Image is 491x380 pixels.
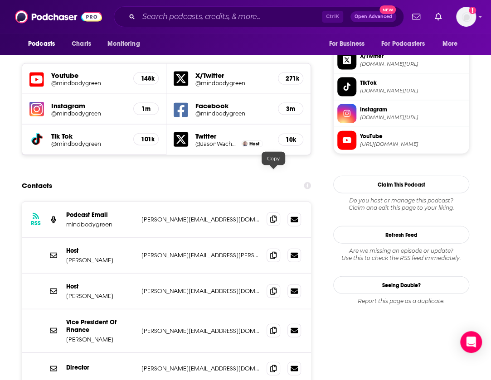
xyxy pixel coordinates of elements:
span: Ctrl K [322,11,343,23]
button: Refresh Feed [333,226,469,244]
img: iconImage [29,102,44,116]
span: Logged in as WE_Broadcast [456,7,476,27]
span: Instagram [360,106,465,114]
span: More [442,38,458,50]
button: open menu [322,35,376,53]
p: [PERSON_NAME][EMAIL_ADDRESS][DOMAIN_NAME] [141,365,259,372]
a: Show notifications dropdown [431,9,445,24]
h5: Instagram [51,101,126,110]
button: open menu [436,35,469,53]
button: open menu [22,35,67,53]
div: Claim and edit this page to your liking. [333,197,469,212]
span: YouTube [360,132,465,140]
a: TikTok[DOMAIN_NAME][URL] [337,77,465,96]
span: instagram.com/mindbodygreen [360,114,465,121]
button: Show profile menu [456,7,476,27]
h5: 10k [286,136,296,144]
h5: X/Twitter [195,71,271,80]
p: [PERSON_NAME][EMAIL_ADDRESS][DOMAIN_NAME] [141,287,259,295]
p: Podcast Email [66,211,134,219]
span: Open Advanced [355,14,392,19]
span: For Podcasters [381,38,425,50]
h5: Tik Tok [51,132,126,140]
a: @mindbodygreen [195,80,271,87]
span: TikTok [360,79,465,87]
p: [PERSON_NAME] [66,336,134,343]
h5: 148k [141,75,151,82]
a: Charts [66,35,97,53]
a: Show notifications dropdown [408,9,424,24]
p: [PERSON_NAME] [66,256,134,264]
button: Open AdvancedNew [350,11,396,22]
span: Host [249,141,259,147]
p: [PERSON_NAME][EMAIL_ADDRESS][DOMAIN_NAME] [141,327,259,335]
a: @mindbodygreen [195,110,271,117]
p: [PERSON_NAME][EMAIL_ADDRESS][DOMAIN_NAME] [141,216,259,223]
a: @mindbodygreen [51,110,126,117]
button: Claim This Podcast [333,176,469,193]
h5: 3m [286,105,296,113]
a: Seeing Double? [333,276,469,294]
p: Director [66,364,134,371]
span: X/Twitter [360,52,465,60]
p: mindbodygreen [66,221,134,228]
span: Monitoring [107,38,140,50]
img: Jason Wachob [243,141,248,146]
div: Report this page as a duplicate. [333,298,469,305]
p: Vice President Of Finance [66,318,134,334]
div: Open Intercom Messenger [460,331,482,353]
span: Charts [72,38,91,50]
button: open menu [375,35,438,53]
svg: Add a profile image [469,7,476,14]
p: [PERSON_NAME] [66,292,134,300]
input: Search podcasts, credits, & more... [139,10,322,24]
p: Host [66,283,134,290]
a: @mindbodygreen [51,80,126,87]
a: @JasonWachob [195,140,239,147]
h5: Twitter [195,132,271,140]
h5: Facebook [195,101,271,110]
h2: Contacts [22,177,52,194]
p: [PERSON_NAME][EMAIL_ADDRESS][PERSON_NAME][DOMAIN_NAME] [141,251,259,259]
span: tiktok.com/@mindbodygreen [360,87,465,94]
a: X/Twitter[DOMAIN_NAME][URL] [337,51,465,70]
span: Podcasts [28,38,55,50]
span: twitter.com/mindbodygreen [360,61,465,67]
a: Instagram[DOMAIN_NAME][URL] [337,104,465,123]
h5: 1m [141,105,151,113]
h5: Youtube [51,71,126,80]
a: YouTube[URL][DOMAIN_NAME] [337,131,465,150]
button: open menu [101,35,151,53]
span: For Business [329,38,365,50]
img: Podchaser - Follow, Share and Rate Podcasts [15,8,102,25]
p: Host [66,247,134,255]
h5: 271k [286,75,296,82]
a: @mindbodygreen [51,140,126,147]
img: User Profile [456,7,476,27]
span: Do you host or manage this podcast? [333,197,469,204]
div: Search podcasts, credits, & more... [114,6,404,27]
h3: RSS [31,220,41,227]
div: Copy [262,152,285,165]
h5: 101k [141,135,151,143]
span: New [379,5,396,14]
div: Are we missing an episode or update? Use this to check the RSS feed immediately. [333,247,469,262]
span: https://www.youtube.com/@mindbodygreen [360,141,465,148]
